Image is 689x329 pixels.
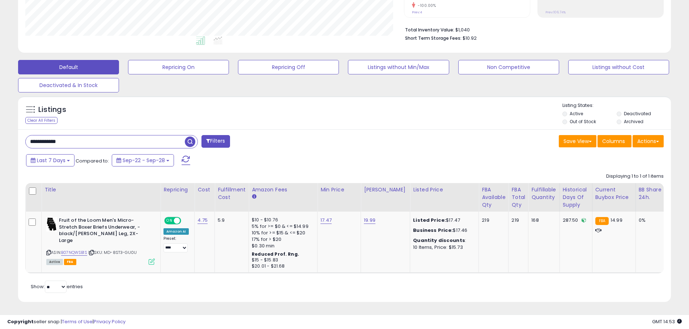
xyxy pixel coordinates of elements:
[611,217,622,224] span: 14.99
[163,236,189,252] div: Preset:
[511,186,525,209] div: FBA Total Qty
[94,318,126,325] a: Privacy Policy
[633,135,664,147] button: Actions
[597,135,631,147] button: Columns
[405,35,462,41] b: Short Term Storage Fees:
[624,111,651,117] label: Deactivated
[482,217,503,224] div: 219
[624,118,643,125] label: Archived
[18,60,119,74] button: Default
[413,227,473,234] div: $17.46
[563,186,589,209] div: Historical Days Of Supply
[218,217,243,224] div: 5.9
[44,186,157,194] div: Title
[602,138,625,145] span: Columns
[252,223,312,230] div: 5% for >= $0 & <= $14.99
[123,157,165,164] span: Sep-22 - Sep-28
[46,217,57,231] img: 31p77Q4XR1L._SL40_.jpg
[252,186,314,194] div: Amazon Fees
[562,102,671,109] p: Listing States:
[413,237,465,244] b: Quantity discounts
[218,186,246,201] div: Fulfillment Cost
[652,318,682,325] span: 2025-10-6 14:53 GMT
[26,154,75,166] button: Last 7 Days
[197,186,212,194] div: Cost
[568,60,669,74] button: Listings without Cost
[570,118,596,125] label: Out of Stock
[570,111,583,117] label: Active
[61,250,87,256] a: B07NQWSB1S
[320,186,358,194] div: Min Price
[559,135,596,147] button: Save View
[37,157,65,164] span: Last 7 Days
[46,217,155,264] div: ASIN:
[201,135,230,148] button: Filters
[413,217,473,224] div: $17.47
[18,78,119,92] button: Deactivated & In Stock
[639,217,663,224] div: 0%
[252,251,299,257] b: Reduced Prof. Rng.
[76,157,109,164] span: Compared to:
[25,117,58,124] div: Clear All Filters
[364,186,407,194] div: [PERSON_NAME]
[165,218,174,224] span: ON
[62,318,93,325] a: Terms of Use
[31,283,83,290] span: Show: entries
[413,227,453,234] b: Business Price:
[563,217,587,224] div: 287.50
[364,217,375,224] a: 19.99
[463,35,477,42] span: $10.92
[7,319,126,325] div: seller snap | |
[595,217,609,225] small: FBA
[252,263,312,269] div: $20.01 - $21.68
[405,25,658,34] li: $1,040
[320,217,332,224] a: 17.47
[405,27,454,33] b: Total Inventory Value:
[7,318,34,325] strong: Copyright
[163,186,191,194] div: Repricing
[128,60,229,74] button: Repricing On
[252,230,312,236] div: 10% for >= $15 & <= $20
[59,217,147,246] b: Fruit of the Loom Men's Micro-Stretch Boxer Briefs Underwear, -black/[PERSON_NAME] Leg, 2X-Large
[163,228,189,235] div: Amazon AI
[252,194,256,200] small: Amazon Fees.
[595,186,633,201] div: Current Buybox Price
[413,237,473,244] div: :
[252,236,312,243] div: 17% for > $20
[511,217,523,224] div: 219
[639,186,665,201] div: BB Share 24h.
[88,250,137,255] span: | SKU: MD-8ST3-GU0U
[252,257,312,263] div: $15 - $15.83
[348,60,449,74] button: Listings without Min/Max
[197,217,208,224] a: 4.75
[458,60,559,74] button: Non Competitive
[545,10,566,14] small: Prev: 106.74%
[413,186,476,194] div: Listed Price
[252,243,312,249] div: $0.30 min
[252,217,312,223] div: $10 - $10.76
[238,60,339,74] button: Repricing Off
[606,173,664,180] div: Displaying 1 to 1 of 1 items
[531,186,556,201] div: Fulfillable Quantity
[46,259,63,265] span: All listings currently available for purchase on Amazon
[415,3,436,8] small: -100.00%
[180,218,192,224] span: OFF
[412,10,422,14] small: Prev: 4
[64,259,76,265] span: FBA
[531,217,554,224] div: 168
[38,105,66,115] h5: Listings
[112,154,174,166] button: Sep-22 - Sep-28
[413,244,473,251] div: 10 Items, Price: $15.73
[482,186,505,209] div: FBA Available Qty
[413,217,446,224] b: Listed Price:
